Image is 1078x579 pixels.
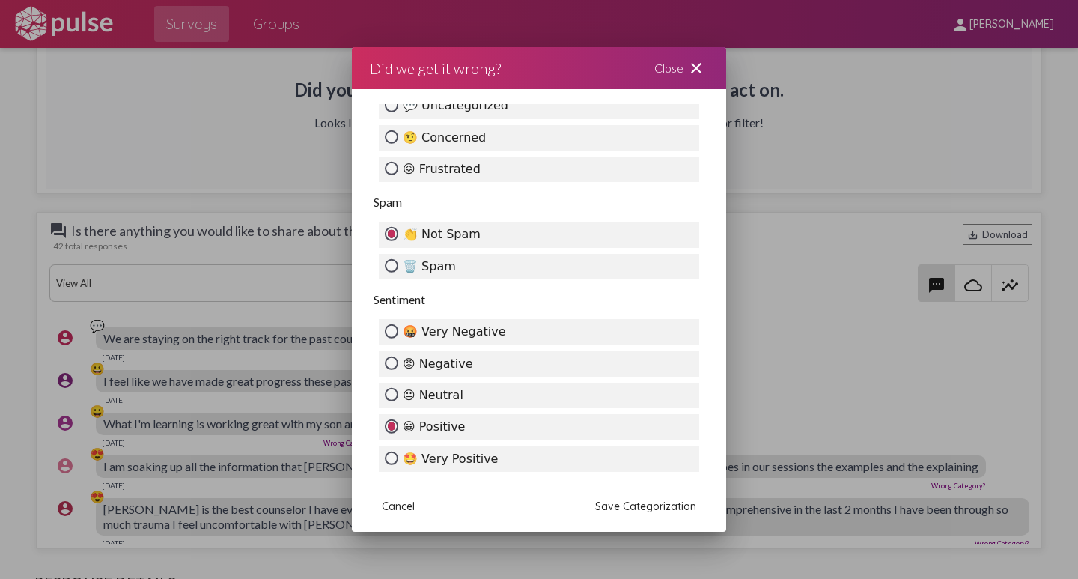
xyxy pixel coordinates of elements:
[370,288,708,310] div: Sentiment
[595,500,696,513] span: Save Categorization
[379,157,699,182] label: 😖 Frustrated
[370,493,427,520] button: Cancel
[379,93,699,118] label: 💬 Uncategorized
[687,59,705,77] mat-icon: close
[385,419,398,433] input: 😀 Positive
[385,98,398,112] input: 💬 Uncategorized
[385,452,398,465] input: 🤩 Very Positive
[382,500,415,513] span: Cancel
[379,222,699,247] label: 👏 Not Spam
[379,414,699,440] label: 😀 Positive
[385,356,398,369] input: 😡 Negative
[379,383,699,408] label: 😐 Neutral
[385,388,398,401] input: 😐 Neutral
[370,191,708,213] div: Spam
[385,227,398,240] input: 👏 Not Spam
[379,446,699,472] label: 🤩 Very Positive
[385,259,398,273] input: 🗑️ Spam
[583,493,708,520] button: Save Categorization
[385,130,398,143] input: 🤨 Concerned
[385,162,398,175] input: 😖 Frustrated
[370,56,501,80] div: Did we get it wrong?
[636,47,726,89] div: Close
[385,324,398,338] input: 🤬 Very Negative
[379,319,699,345] label: 🤬 Very Negative
[379,254,699,279] label: 🗑️ Spam
[379,125,699,151] label: 🤨 Concerned
[379,351,699,377] label: 😡 Negative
